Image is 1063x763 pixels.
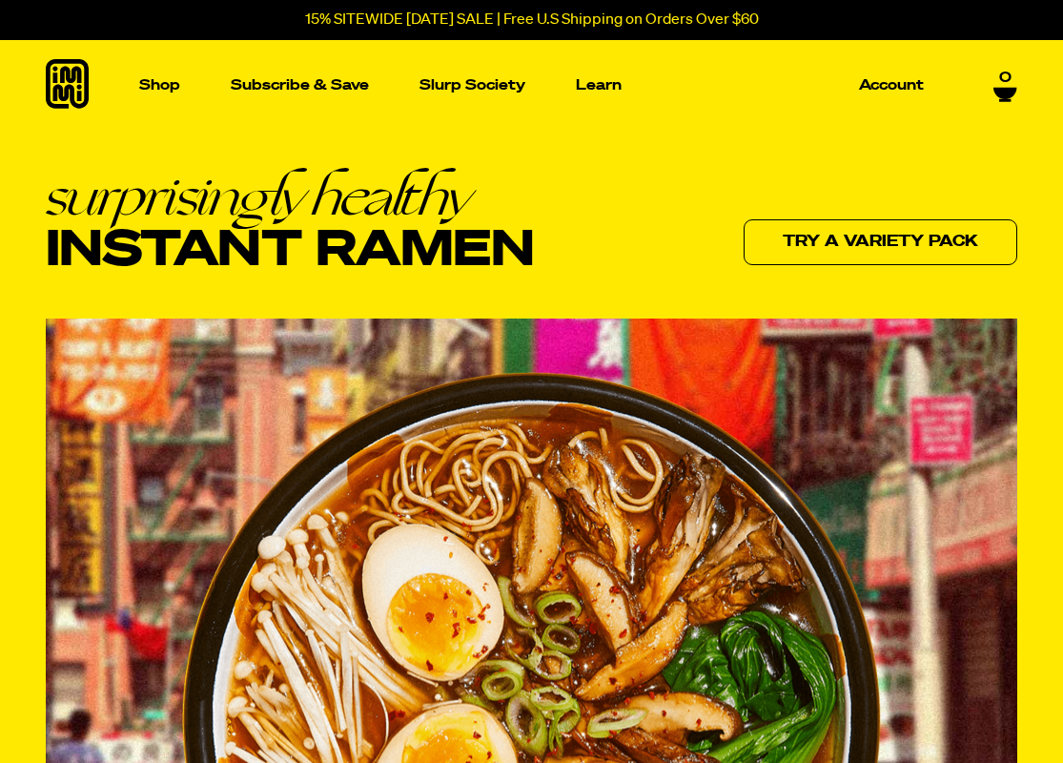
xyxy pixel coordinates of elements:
[419,78,525,93] p: Slurp Society
[859,78,924,93] p: Account
[568,40,629,131] a: Learn
[46,169,534,278] h1: Instant Ramen
[305,11,759,29] p: 15% SITEWIDE [DATE] SALE | Free U.S Shipping on Orders Over $60
[139,78,180,93] p: Shop
[412,71,533,100] a: Slurp Society
[231,78,369,93] p: Subscribe & Save
[132,40,931,131] nav: Main navigation
[132,40,188,131] a: Shop
[993,70,1017,102] a: 0
[46,169,534,223] em: surprisingly healthy
[576,78,622,93] p: Learn
[744,219,1017,265] a: Try a variety pack
[851,71,931,100] a: Account
[999,70,1012,87] span: 0
[223,71,377,100] a: Subscribe & Save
